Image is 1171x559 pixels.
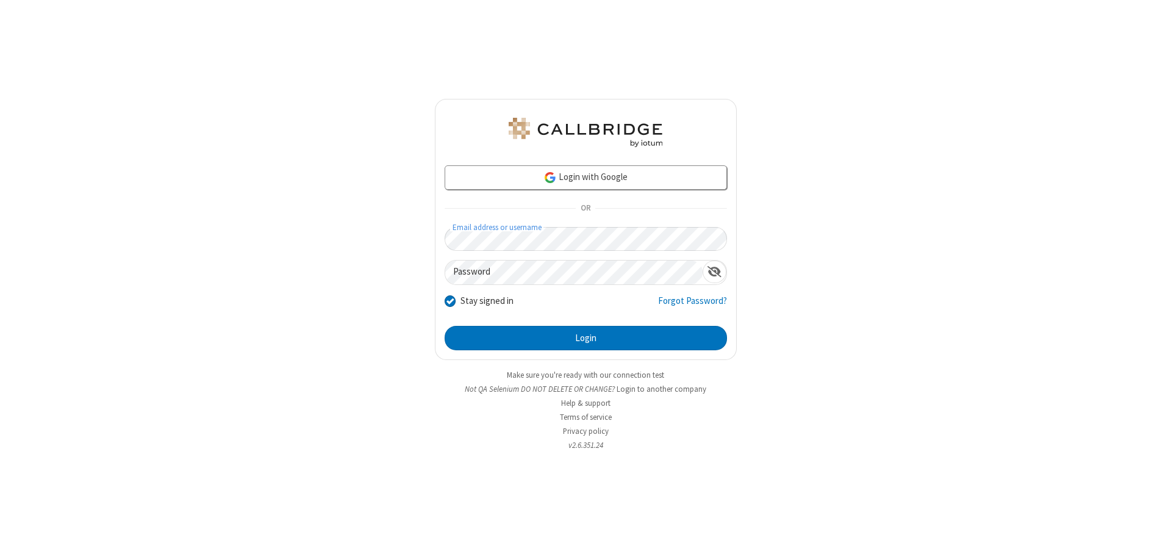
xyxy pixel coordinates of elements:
img: google-icon.png [543,171,557,184]
label: Stay signed in [460,294,514,308]
input: Password [445,261,703,284]
span: OR [576,200,595,217]
a: Make sure you're ready with our connection test [507,370,664,380]
li: Not QA Selenium DO NOT DELETE OR CHANGE? [435,383,737,395]
a: Terms of service [560,412,612,422]
button: Login [445,326,727,350]
img: QA Selenium DO NOT DELETE OR CHANGE [506,118,665,147]
li: v2.6.351.24 [435,439,737,451]
a: Login with Google [445,165,727,190]
button: Login to another company [617,383,706,395]
input: Email address or username [445,227,727,251]
iframe: Chat [1141,527,1162,550]
a: Forgot Password? [658,294,727,317]
a: Help & support [561,398,611,408]
a: Privacy policy [563,426,609,436]
div: Show password [703,261,726,283]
